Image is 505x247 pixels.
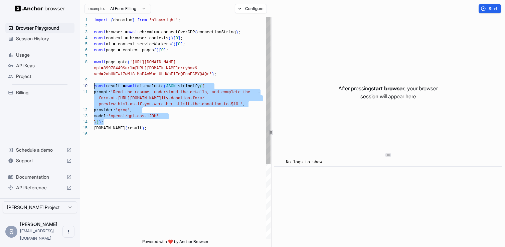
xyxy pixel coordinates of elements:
div: Billing [5,87,74,98]
span: Project [16,73,72,80]
span: Sagiv Melamed [20,221,57,227]
span: [ [176,42,178,47]
img: Anchor Logo [15,5,65,12]
span: ity-donation-form/ [161,96,205,101]
span: ; [238,30,240,35]
span: 'groq' [116,108,130,113]
span: context = browser.contexts [106,36,168,41]
span: connectionString [197,30,236,35]
span: await [128,30,140,35]
span: 0 [178,42,180,47]
span: model: [94,114,108,119]
span: 'Read the resume, understand the details, and comp [111,90,231,95]
span: ( [195,30,197,35]
span: Documentation [16,174,64,180]
span: ) [142,126,144,131]
div: 16 [80,131,88,137]
span: ai.evaluate [137,84,164,89]
div: 14 [80,119,88,125]
span: ; [144,126,147,131]
span: ( [128,60,130,65]
div: 4 [80,35,88,41]
span: Session History [16,35,72,42]
span: result = [106,84,125,89]
span: } [132,18,135,23]
span: opi=89978449&url=[URL][DOMAIN_NAME] [94,66,178,71]
p: After pressing , your browser session will appear here [338,84,438,100]
span: 'playwright' [149,18,178,23]
div: 13 [80,113,88,119]
div: Documentation [5,172,74,182]
span: Browser Playground [16,25,72,31]
span: errybmx& [178,66,197,71]
span: .stringify [176,84,200,89]
span: ] [180,42,183,47]
span: ) [212,72,214,77]
span: Powered with ❤️ by Anchor Browser [142,239,208,247]
span: ved=2ahUKEwi7wMi8_MaPAxWue_UHHWpEIEgQFnoECBYQAQr' [94,72,212,77]
span: start browser [371,85,404,92]
span: JSON [166,84,176,89]
div: Usage [5,50,74,60]
span: sagiv@vetric.io [20,228,54,241]
div: S [5,226,17,238]
div: Session History [5,33,74,44]
span: example: [89,6,105,11]
span: page = context.pages [106,48,154,53]
span: provider: [94,108,116,113]
span: Usage [16,52,72,58]
span: from [137,18,147,23]
span: ( [154,48,156,53]
span: ) [236,30,238,35]
span: const [94,36,106,41]
div: 5 [80,41,88,47]
span: chromium.connectOverCDP [140,30,195,35]
span: 0 [161,48,164,53]
span: [ [173,36,176,41]
span: ai = context.serviceWorkers [106,42,171,47]
div: Schedule a demo [5,145,74,155]
span: } [94,120,96,125]
span: { [111,18,113,23]
div: 6 [80,47,88,53]
span: ] [178,36,180,41]
span: await [125,84,137,89]
span: [DOMAIN_NAME] [94,126,125,131]
div: 15 [80,125,88,131]
div: 2 [80,23,88,29]
span: await [94,60,106,65]
span: '[URL][DOMAIN_NAME] [130,60,176,65]
span: Billing [16,89,72,96]
span: , [243,102,245,107]
span: import [94,18,108,23]
span: ; [178,18,180,23]
div: 12 [80,107,88,113]
span: const [94,30,106,35]
span: 0 [176,36,178,41]
span: ) [96,120,99,125]
div: Browser Playground [5,23,74,33]
span: n to $10.' [219,102,243,107]
span: preview.html as if you were her. Limit the donatio [99,102,219,107]
div: 1 [80,17,88,23]
span: ) [156,48,159,53]
button: Configure [235,4,267,13]
span: ( [171,42,173,47]
span: ; [183,42,185,47]
span: Support [16,157,64,164]
span: Schedule a demo [16,147,64,153]
div: 11 [80,89,88,95]
span: No logs to show [286,160,322,165]
span: lete the [231,90,250,95]
div: 7 [80,53,88,59]
span: chromium [113,18,133,23]
span: prompt: [94,90,111,95]
span: form at [URL][DOMAIN_NAME] [99,96,161,101]
span: , [130,108,132,113]
span: browser = [106,30,128,35]
span: ) [99,120,101,125]
span: Start [489,6,498,11]
span: ) [171,36,173,41]
span: ( [164,84,166,89]
div: 9 [80,77,88,83]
